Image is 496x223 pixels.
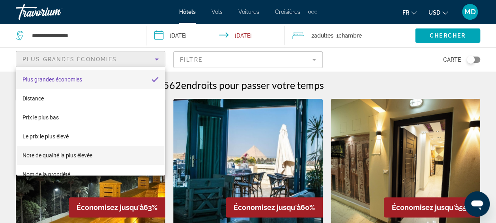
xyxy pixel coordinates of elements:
span: Note de qualité la plus élevée [22,152,92,159]
iframe: Bouton de lancement de la fenêtre de messagerie [464,191,490,217]
span: Nom de la propriété [22,171,70,178]
span: Prix le plus bas [22,114,59,121]
div: Sort by [16,67,165,176]
span: Le prix le plus élevé [22,133,69,140]
span: Plus grandes économies [22,76,82,83]
span: Distance [22,95,44,102]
